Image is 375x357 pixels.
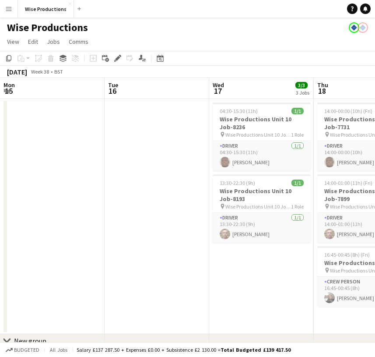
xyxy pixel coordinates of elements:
[324,108,372,114] span: 14:00-00:00 (10h) (Fri)
[213,115,311,131] h3: Wise Productions Unit 10 Job-8236
[69,38,88,46] span: Comms
[220,180,255,186] span: 13:30-22:30 (9h)
[107,86,118,96] span: 16
[4,36,23,47] a: View
[48,346,69,353] span: All jobs
[14,347,39,353] span: Budgeted
[47,38,60,46] span: Jobs
[213,187,311,203] h3: Wise Productions Unit 10 Job-8193
[213,103,311,171] app-job-card: 04:30-15:30 (11h)1/1Wise Productions Unit 10 Job-8236 Wise Productions Unit 10 Job-82361 RoleDriv...
[77,346,291,353] div: Salary £137 287.50 + Expenses £0.00 + Subsistence £2 130.00 =
[25,36,42,47] a: Edit
[4,81,15,89] span: Mon
[29,68,51,75] span: Week 38
[213,174,311,243] app-job-card: 13:30-22:30 (9h)1/1Wise Productions Unit 10 Job-8193 Wise Productions Unit 10 Job-81931 RoleDrive...
[14,336,46,345] div: New group
[4,345,41,355] button: Budgeted
[43,36,63,47] a: Jobs
[65,36,92,47] a: Comms
[221,346,291,353] span: Total Budgeted £139 417.50
[291,203,304,210] span: 1 Role
[7,38,19,46] span: View
[2,86,15,96] span: 15
[211,86,224,96] span: 17
[225,203,291,210] span: Wise Productions Unit 10 Job-8193
[317,81,328,89] span: Thu
[225,131,291,138] span: Wise Productions Unit 10 Job-8236
[213,81,224,89] span: Wed
[357,22,368,33] app-user-avatar: Paul Harris
[291,131,304,138] span: 1 Role
[316,86,328,96] span: 18
[220,108,258,114] span: 04:30-15:30 (11h)
[291,108,304,114] span: 1/1
[349,22,359,33] app-user-avatar: Paul Harris
[18,0,74,18] button: Wise Productions
[7,21,88,34] h1: Wise Productions
[324,251,370,258] span: 16:45-00:45 (8h) (Fri)
[213,141,311,171] app-card-role: Driver1/104:30-15:30 (11h)[PERSON_NAME]
[324,180,372,186] span: 14:00-01:00 (11h) (Fri)
[295,82,308,88] span: 3/3
[213,213,311,243] app-card-role: Driver1/113:30-22:30 (9h)[PERSON_NAME]
[108,81,118,89] span: Tue
[296,89,309,96] div: 3 Jobs
[291,180,304,186] span: 1/1
[54,68,63,75] div: BST
[28,38,38,46] span: Edit
[7,67,27,76] div: [DATE]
